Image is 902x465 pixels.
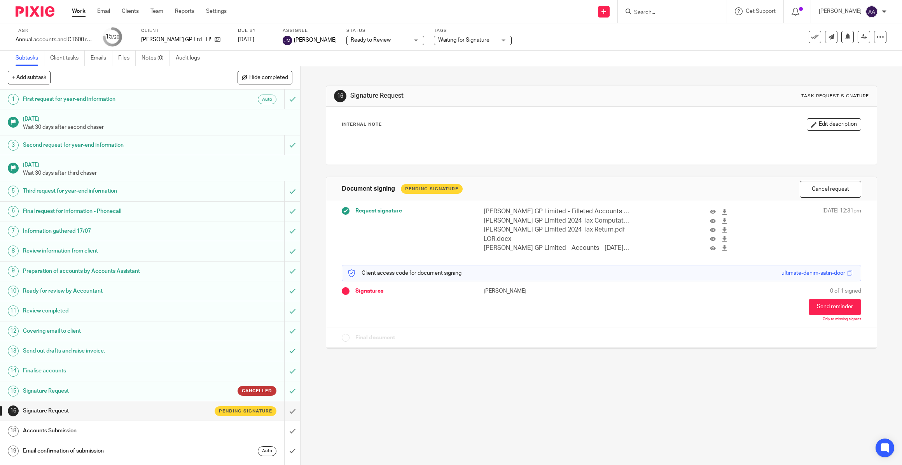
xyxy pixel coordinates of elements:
div: 9 [8,266,19,277]
span: Request signature [355,207,402,215]
p: [PERSON_NAME] GP Ltd - HWB [141,36,211,44]
div: 7 [8,226,19,237]
h1: Document signing [342,185,395,193]
h1: Information gathered 17/07 [23,225,192,237]
img: Pixie [16,6,54,17]
div: ultimate-denim-satin-door [781,269,845,277]
label: Task [16,28,93,34]
span: Ready to Review [351,37,391,43]
a: Team [150,7,163,15]
button: Send reminder [809,299,861,315]
p: [PERSON_NAME] GP Limited - Accounts - [DATE].pdf [484,244,630,253]
h1: Final request for information - Phonecall [23,205,192,217]
div: 14 [8,366,19,377]
a: Clients [122,7,139,15]
h1: Signature Request [23,405,192,417]
p: Client access code for document signing [348,269,461,277]
button: Edit description [807,118,861,131]
h1: Second request for year-end information [23,139,192,151]
label: Tags [434,28,512,34]
div: 10 [8,286,19,297]
h1: Review completed [23,305,192,317]
h1: Signature Request [23,385,192,397]
h1: [DATE] [23,159,293,169]
h1: First request for year-end information [23,93,192,105]
a: Settings [206,7,227,15]
div: 15 [105,32,119,41]
label: Status [346,28,424,34]
h1: Review information from client [23,245,192,257]
img: svg%3E [865,5,878,18]
div: 13 [8,346,19,356]
div: Pending Signature [401,184,463,194]
p: Internal Note [342,121,382,128]
span: Final document [355,334,395,342]
h1: [DATE] [23,113,293,123]
label: Due by [238,28,273,34]
span: Waiting for Signature [438,37,489,43]
div: Task request signature [801,93,869,99]
a: Work [72,7,86,15]
div: 8 [8,246,19,256]
a: Subtasks [16,51,44,66]
div: 19 [8,446,19,456]
h1: Email confirmation of submission [23,445,192,457]
a: Client tasks [50,51,85,66]
h1: Ready for review by Accountant [23,285,192,297]
p: LOR.docx [484,235,630,244]
span: [DATE] [238,37,254,42]
p: [PERSON_NAME] [484,287,601,295]
span: Signatures [355,287,383,295]
p: Wait 30 days after third chaser [23,169,293,177]
button: Cancel request [800,181,861,198]
h1: Finalise accounts [23,365,192,377]
a: Emails [91,51,112,66]
label: Client [141,28,228,34]
span: Get Support [746,9,776,14]
a: Reports [175,7,194,15]
div: 5 [8,186,19,197]
p: [PERSON_NAME] GP Limited 2024 Tax Computation.pdf [484,216,630,225]
p: [PERSON_NAME] GP Limited 2024 Tax Return.pdf [484,225,630,234]
button: Hide completed [238,71,292,84]
div: 1 [8,94,19,105]
span: [DATE] 12:31pm [822,207,861,253]
div: 16 [334,90,346,102]
p: Wait 30 days after second chaser [23,123,293,131]
div: Auto [258,446,276,456]
a: Notes (0) [142,51,170,66]
p: Only to missing signers [823,317,861,322]
h1: Signature Request [350,92,618,100]
a: Audit logs [176,51,206,66]
h1: Third request for year-end information [23,185,192,197]
label: Assignee [283,28,337,34]
button: + Add subtask [8,71,51,84]
div: 16 [8,405,19,416]
span: Hide completed [249,75,288,81]
div: 3 [8,140,19,151]
input: Search [633,9,703,16]
span: [PERSON_NAME] [294,36,337,44]
h1: Preparation of accounts by Accounts Assistant [23,265,192,277]
div: 11 [8,305,19,316]
div: 15 [8,386,19,397]
small: /20 [112,35,119,39]
div: Annual accounts and CT600 return - NON BOOKKEEPING CLIENTS [16,36,93,44]
div: 12 [8,326,19,337]
a: Email [97,7,110,15]
h1: Covering email to client [23,325,192,337]
span: Pending signature [219,408,272,414]
div: 6 [8,206,19,217]
div: 18 [8,426,19,437]
h1: Accounts Submission [23,425,192,437]
h1: Send out drafts and raise invoice. [23,345,192,357]
p: [PERSON_NAME] [819,7,862,15]
p: [PERSON_NAME] GP Limited - Filleted Accounts - [DATE].pdf [484,207,630,216]
a: Files [118,51,136,66]
span: 0 of 1 signed [830,287,861,295]
span: Cancelled [242,388,272,394]
img: svg%3E [283,36,292,45]
div: Auto [258,95,276,104]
